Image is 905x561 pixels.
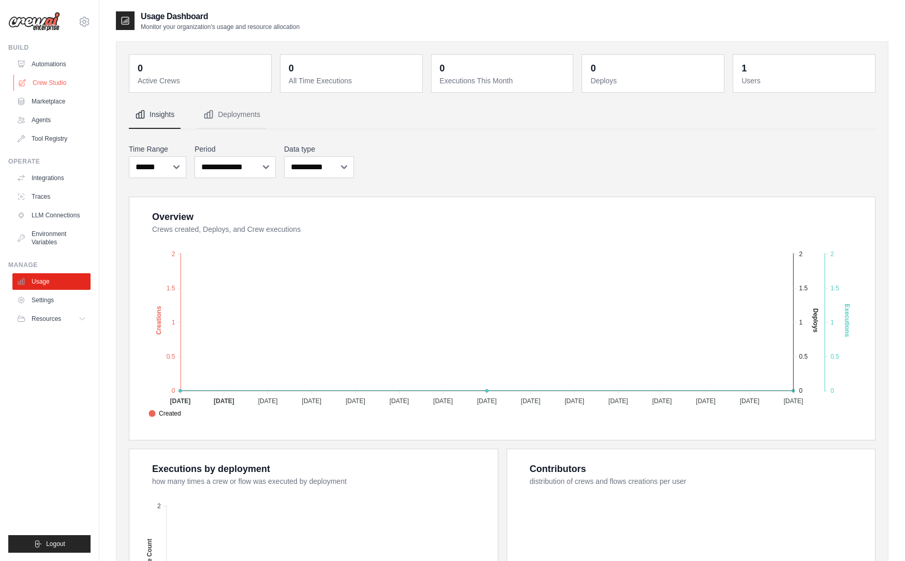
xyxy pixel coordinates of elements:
[155,306,162,335] text: Creations
[129,101,181,129] button: Insights
[830,250,834,258] tspan: 2
[12,170,91,186] a: Integrations
[152,462,270,476] div: Executions by deployment
[302,397,321,405] tspan: [DATE]
[565,397,584,405] tspan: [DATE]
[172,250,175,258] tspan: 2
[167,353,175,360] tspan: 0.5
[783,397,803,405] tspan: [DATE]
[830,353,839,360] tspan: 0.5
[172,387,175,394] tspan: 0
[157,503,161,510] tspan: 2
[440,76,567,86] dt: Executions This Month
[12,130,91,147] a: Tool Registry
[390,397,409,405] tspan: [DATE]
[843,304,851,337] text: Executions
[346,397,365,405] tspan: [DATE]
[197,101,266,129] button: Deployments
[741,61,747,76] div: 1
[433,397,453,405] tspan: [DATE]
[799,387,803,394] tspan: 0
[12,311,91,327] button: Resources
[799,285,808,292] tspan: 1.5
[13,75,92,91] a: Crew Studio
[12,56,91,72] a: Automations
[214,397,234,405] tspan: [DATE]
[12,226,91,250] a: Environment Variables
[590,76,718,86] dt: Deploys
[46,540,65,548] span: Logout
[8,43,91,52] div: Build
[141,10,300,23] h2: Usage Dashboard
[530,476,863,486] dt: distribution of crews and flows creations per user
[477,397,497,405] tspan: [DATE]
[8,261,91,269] div: Manage
[830,285,839,292] tspan: 1.5
[799,319,803,326] tspan: 1
[8,12,60,32] img: Logo
[129,101,876,129] nav: Tabs
[830,319,834,326] tspan: 1
[652,397,672,405] tspan: [DATE]
[12,93,91,110] a: Marketplace
[152,224,863,234] dt: Crews created, Deploys, and Crew executions
[284,144,354,154] label: Data type
[12,292,91,308] a: Settings
[12,207,91,224] a: LLM Connections
[740,397,760,405] tspan: [DATE]
[12,188,91,205] a: Traces
[440,61,445,76] div: 0
[812,308,819,333] text: Deploys
[696,397,716,405] tspan: [DATE]
[152,210,194,224] div: Overview
[129,144,186,154] label: Time Range
[289,76,416,86] dt: All Time Executions
[8,157,91,166] div: Operate
[170,397,190,405] tspan: [DATE]
[167,285,175,292] tspan: 1.5
[741,76,869,86] dt: Users
[609,397,628,405] tspan: [DATE]
[138,76,265,86] dt: Active Crews
[521,397,541,405] tspan: [DATE]
[172,319,175,326] tspan: 1
[289,61,294,76] div: 0
[141,23,300,31] p: Monitor your organization's usage and resource allocation
[799,250,803,258] tspan: 2
[590,61,596,76] div: 0
[8,535,91,553] button: Logout
[799,353,808,360] tspan: 0.5
[830,387,834,394] tspan: 0
[32,315,61,323] span: Resources
[152,476,485,486] dt: how many times a crew or flow was executed by deployment
[12,112,91,128] a: Agents
[195,144,276,154] label: Period
[530,462,586,476] div: Contributors
[149,409,181,418] span: Created
[12,273,91,290] a: Usage
[138,61,143,76] div: 0
[258,397,278,405] tspan: [DATE]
